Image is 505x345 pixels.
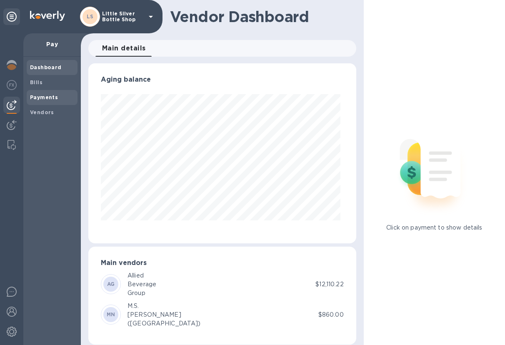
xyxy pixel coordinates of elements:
[318,310,344,319] p: $860.00
[315,280,343,289] p: $12,110.22
[30,64,62,70] b: Dashboard
[30,11,65,21] img: Logo
[30,109,54,115] b: Vendors
[107,311,115,317] b: MN
[102,11,144,22] p: Little Silver Bottle Shop
[30,40,74,48] p: Pay
[127,302,201,310] div: M.S.
[7,80,17,90] img: Foreign exchange
[87,13,94,20] b: LS
[30,94,58,100] b: Payments
[127,310,201,319] div: [PERSON_NAME]
[102,42,146,54] span: Main details
[127,319,201,328] div: ([GEOGRAPHIC_DATA])
[386,223,482,232] p: Click on payment to show details
[170,8,350,25] h1: Vendor Dashboard
[101,259,344,267] h3: Main vendors
[3,8,20,25] div: Unpin categories
[127,289,156,297] div: Group
[127,280,156,289] div: Beverage
[107,281,115,287] b: AG
[101,76,344,84] h3: Aging balance
[30,79,42,85] b: Bills
[127,271,156,280] div: Allied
